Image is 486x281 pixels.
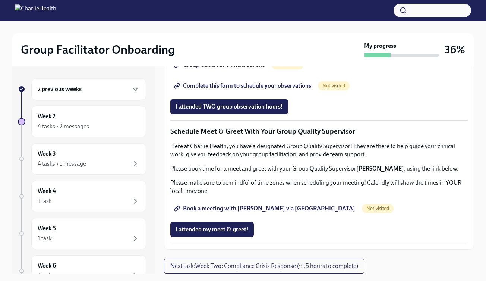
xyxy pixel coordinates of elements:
a: Week 41 task [18,181,146,212]
button: I attended my meet & greet! [170,222,254,237]
h6: Week 4 [38,187,56,195]
a: Book a meeting with [PERSON_NAME] via [GEOGRAPHIC_DATA] [170,201,360,216]
div: 4 tasks • 2 messages [38,122,89,131]
p: Please make sure to be mindful of time zones when scheduling your meeting! Calendly will show the... [170,179,468,195]
span: I attended my meet & greet! [176,226,249,233]
div: 1 task [38,197,52,205]
span: Next task : Week Two: Compliance Crisis Response (~1.5 hours to complete) [170,262,358,270]
p: Schedule Meet & Greet With Your Group Quality Supervisor [170,127,468,136]
a: Week 51 task [18,218,146,249]
div: 4 tasks • 1 message [38,160,86,168]
h6: Week 6 [38,262,56,270]
span: Not visited [318,83,350,88]
span: I attended TWO group observation hours! [176,103,283,110]
p: Here at Charlie Health, you have a designated Group Quality Supervisor! They are there to help gu... [170,142,468,159]
div: 1 task [38,272,52,280]
img: CharlieHealth [15,4,56,16]
strong: [PERSON_NAME] [356,165,404,172]
a: Complete this form to schedule your observations [170,78,316,93]
h6: Week 5 [38,224,56,232]
button: Next task:Week Two: Compliance Crisis Response (~1.5 hours to complete) [164,259,364,274]
h6: Week 2 [38,112,56,121]
span: Not visited [362,206,394,211]
a: Week 34 tasks • 1 message [18,143,146,175]
div: 1 task [38,234,52,243]
h2: Group Facilitator Onboarding [21,42,175,57]
a: Week 24 tasks • 2 messages [18,106,146,137]
span: Complete this form to schedule your observations [176,82,311,90]
p: Please book time for a meet and greet with your Group Quality Supervisor , using the link below. [170,165,468,173]
strong: My progress [364,42,396,50]
div: 2 previous weeks [31,78,146,100]
span: Book a meeting with [PERSON_NAME] via [GEOGRAPHIC_DATA] [176,205,355,212]
h6: 2 previous weeks [38,85,82,93]
h6: Week 3 [38,150,56,158]
h3: 36% [445,43,465,56]
button: I attended TWO group observation hours! [170,99,288,114]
